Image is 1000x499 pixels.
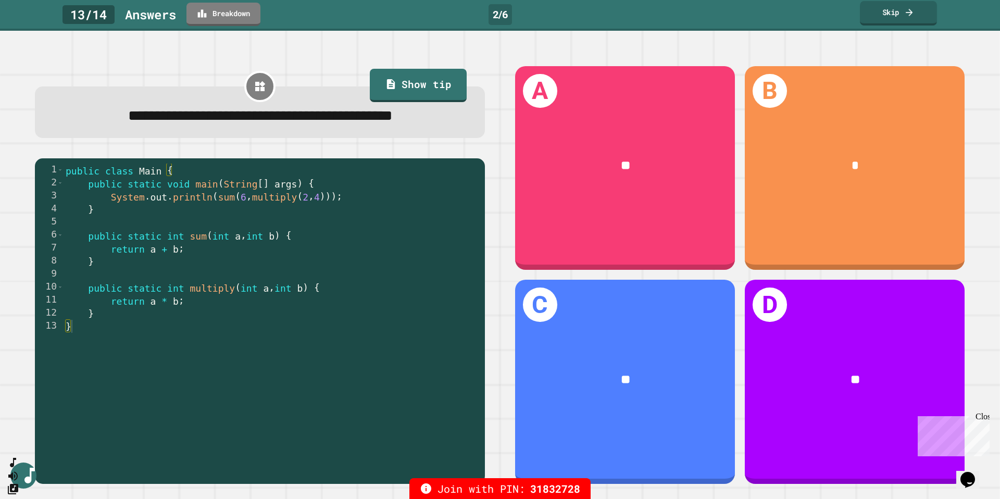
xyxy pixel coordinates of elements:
div: 4 [35,203,64,216]
button: Change Music [7,482,19,495]
span: Toggle code folding, rows 10 through 12 [57,281,63,294]
div: 12 [35,307,64,320]
button: SpeedDial basic example [7,456,19,469]
div: 11 [35,294,64,307]
button: Mute music [7,469,19,482]
span: Toggle code folding, rows 6 through 8 [57,229,63,242]
div: 7 [35,242,64,255]
div: 10 [35,281,64,294]
div: 5 [35,216,64,229]
a: Skip [860,1,937,26]
h1: A [523,74,557,108]
a: Show tip [370,69,467,102]
div: 1 [35,164,64,177]
div: 6 [35,229,64,242]
span: Toggle code folding, rows 2 through 4 [57,177,63,190]
span: 31832728 [530,481,580,496]
div: 8 [35,255,64,268]
div: Chat with us now!Close [4,4,72,66]
iframe: chat widget [914,412,990,456]
div: 13 [35,320,64,333]
div: Join with PIN: [409,478,591,499]
div: 3 [35,190,64,203]
a: Breakdown [186,3,260,26]
span: Toggle code folding, rows 1 through 13 [57,164,63,177]
div: 2 / 6 [489,4,512,25]
div: 2 [35,177,64,190]
h1: C [523,288,557,321]
div: 13 / 14 [63,5,115,24]
h1: D [753,288,786,321]
h1: B [753,74,786,108]
iframe: chat widget [956,457,990,489]
div: Answer s [125,5,176,24]
div: 9 [35,268,64,281]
